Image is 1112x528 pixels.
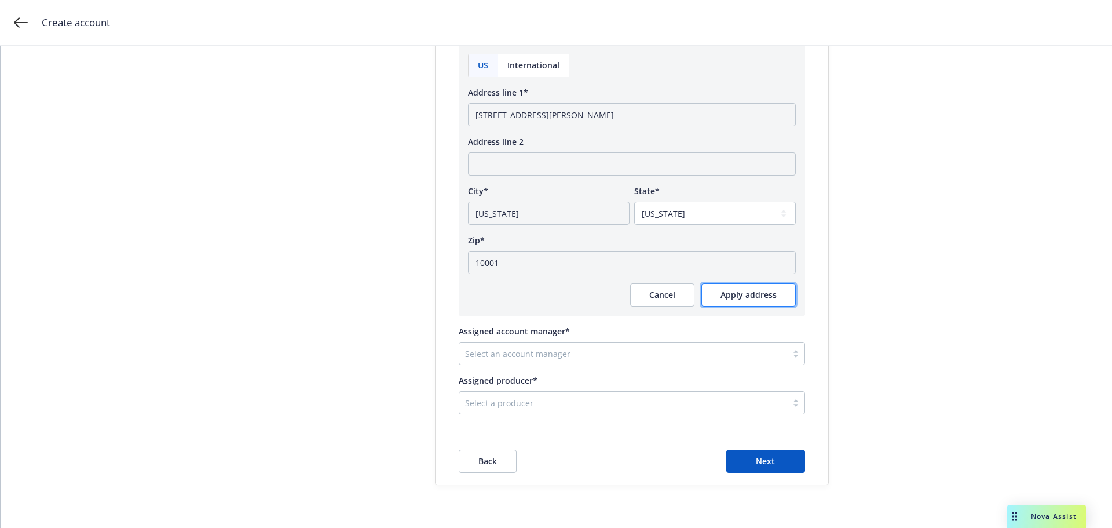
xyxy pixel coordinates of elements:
[726,450,805,473] button: Next
[507,59,559,71] span: International
[756,456,775,467] span: Next
[1,46,1112,528] div: ;
[468,185,488,196] span: City*
[649,289,675,300] span: Cancel
[468,87,528,98] span: Address line 1*
[630,283,694,307] button: Cancel
[701,283,796,307] button: Apply address
[478,59,488,71] span: US
[720,289,777,300] span: Apply address
[459,450,517,473] button: Back
[1007,505,1086,528] button: Nova Assist
[634,185,660,196] span: State*
[478,456,497,467] span: Back
[42,15,110,30] span: Create account
[1007,505,1022,528] div: Drag to move
[1031,511,1077,521] span: Nova Assist
[468,136,524,147] span: Address line 2
[459,375,537,386] span: Assigned producer*
[459,326,570,337] span: Assigned account manager*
